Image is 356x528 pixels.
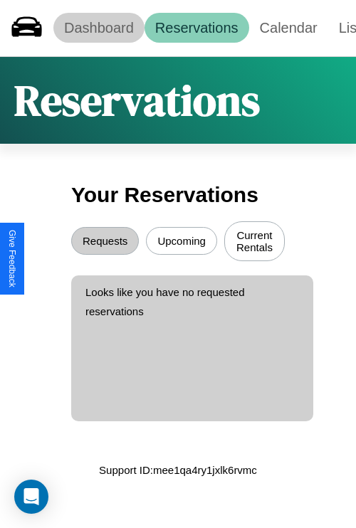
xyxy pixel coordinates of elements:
[224,221,285,261] button: Current Rentals
[145,13,249,43] a: Reservations
[85,283,299,321] p: Looks like you have no requested reservations
[99,460,257,480] p: Support ID: mee1qa4ry1jxlk6rvmc
[249,13,328,43] a: Calendar
[14,480,48,514] div: Open Intercom Messenger
[7,230,17,287] div: Give Feedback
[71,176,285,214] h3: Your Reservations
[146,227,217,255] button: Upcoming
[14,71,260,130] h1: Reservations
[71,227,139,255] button: Requests
[53,13,145,43] a: Dashboard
